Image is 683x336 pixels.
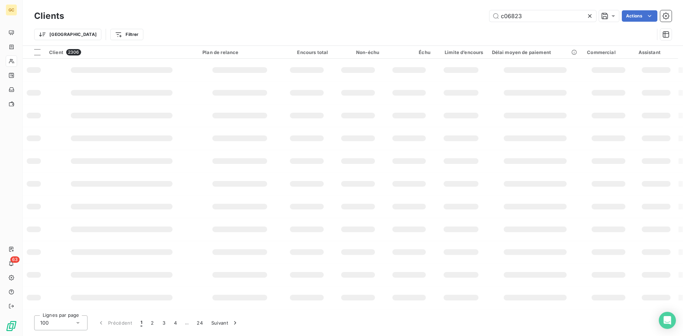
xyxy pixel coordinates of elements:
button: 3 [158,315,170,330]
button: 2 [147,315,158,330]
span: 1 [141,319,142,326]
button: 24 [192,315,207,330]
button: [GEOGRAPHIC_DATA] [34,29,101,40]
div: Limite d’encours [439,49,483,55]
input: Rechercher [489,10,596,22]
div: Non-échu [337,49,379,55]
div: Délai moyen de paiement [492,49,579,55]
div: Échu [388,49,430,55]
button: 1 [136,315,147,330]
button: Filtrer [110,29,143,40]
div: Assistant [639,49,674,55]
span: … [181,317,192,329]
button: Précédent [93,315,136,330]
span: 100 [40,319,49,326]
span: 2306 [66,49,81,55]
div: Open Intercom Messenger [659,312,676,329]
div: Commercial [587,49,630,55]
button: 4 [170,315,181,330]
span: 63 [10,256,20,263]
button: Actions [622,10,657,22]
button: Suivant [207,315,243,330]
h3: Clients [34,10,64,22]
span: Client [49,49,63,55]
div: GC [6,4,17,16]
div: Encours total [286,49,328,55]
div: Plan de relance [202,49,277,55]
img: Logo LeanPay [6,320,17,332]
